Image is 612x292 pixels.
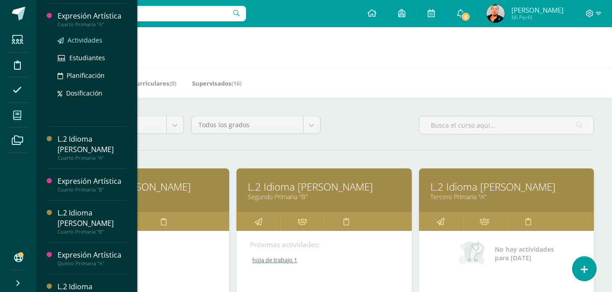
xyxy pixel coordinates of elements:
[250,240,398,249] div: Próximas actividades:
[58,21,126,28] div: Cuarto Primaria "A"
[68,256,217,264] a: hoja de trabajo 1
[66,180,218,194] a: L.2 Idioma [PERSON_NAME]
[69,53,105,62] span: Estudiantes
[67,71,105,80] span: Planificación
[58,250,126,267] a: Expresión ArtísticaQuinto Primaria "A"
[430,192,583,201] a: Tercero Primaria "A"
[198,116,296,134] span: Todos los grados
[66,192,218,201] a: Segundo Primaria "A"
[511,5,564,14] span: [PERSON_NAME]
[58,208,126,235] a: L.2 Idioma [PERSON_NAME]Cuarto Primaria "B"
[66,89,102,97] span: Dosificación
[430,180,583,194] a: L.2 Idioma [PERSON_NAME]
[231,79,241,87] span: (16)
[58,53,126,63] a: Estudiantes
[68,240,216,249] div: Próximas actividades:
[419,116,593,134] input: Busca el curso aquí...
[169,79,176,87] span: (0)
[58,70,126,81] a: Planificación
[248,192,400,201] a: Segundo Primaria "B"
[511,14,564,21] span: Mi Perfil
[192,76,241,91] a: Supervisados(16)
[461,12,471,22] span: 6
[58,260,126,267] div: Quinto Primaria "A"
[58,176,126,187] div: Expresión Artística
[67,36,102,44] span: Actividades
[58,88,126,98] a: Dosificación
[58,11,126,28] a: Expresión ArtísticaCuarto Primaria "A"
[248,180,400,194] a: L.2 Idioma [PERSON_NAME]
[42,6,246,21] input: Busca un usuario...
[58,229,126,235] div: Cuarto Primaria "B"
[458,240,488,267] img: no_activities_small.png
[58,187,126,193] div: Cuarto Primaria "B"
[58,11,126,21] div: Expresión Artística
[58,134,126,161] a: L.2 Idioma [PERSON_NAME]Cuarto Primaria "A"
[58,250,126,260] div: Expresión Artística
[58,208,126,229] div: L.2 Idioma [PERSON_NAME]
[58,134,126,155] div: L.2 Idioma [PERSON_NAME]
[58,176,126,193] a: Expresión ArtísticaCuarto Primaria "B"
[58,155,126,161] div: Cuarto Primaria "A"
[487,5,505,23] img: 01576fe3fbc9a7ee025c79e2466931f8.png
[250,256,399,264] a: hoja de trabajo 1
[495,245,554,262] span: No hay actividades para [DATE]
[192,116,320,134] a: Todos los grados
[105,76,176,91] a: Mis Extracurriculares(0)
[58,35,126,45] a: Actividades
